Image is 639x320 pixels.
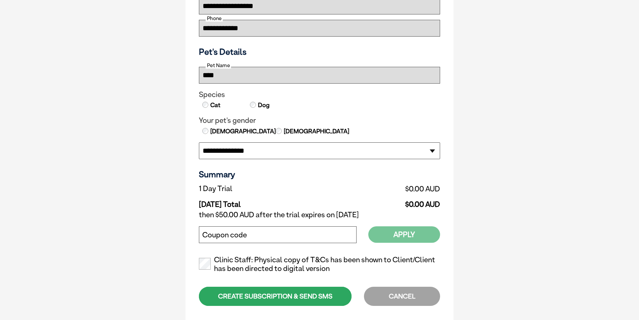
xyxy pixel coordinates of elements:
[199,183,330,195] td: 1 Day Trial
[330,195,440,209] td: $0.00 AUD
[202,231,247,239] label: Coupon code
[330,183,440,195] td: $0.00 AUD
[368,226,440,243] button: Apply
[199,256,440,273] label: Clinic Staff: Physical copy of T&Cs has been shown to Client/Client has been directed to digital ...
[199,209,440,221] td: then $50.00 AUD after the trial expires on [DATE]
[199,258,211,270] input: Clinic Staff: Physical copy of T&Cs has been shown to Client/Client has been directed to digital ...
[199,90,440,99] legend: Species
[206,15,223,21] label: Phone
[199,287,352,306] div: CREATE SUBSCRIPTION & SEND SMS
[199,195,330,209] td: [DATE] Total
[196,47,443,57] h3: Pet's Details
[199,116,440,125] legend: Your pet's gender
[199,169,440,179] h3: Summary
[364,287,440,306] div: CANCEL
